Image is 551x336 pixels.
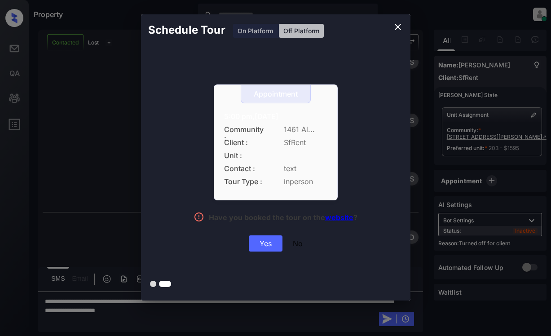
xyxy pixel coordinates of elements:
[224,151,264,160] span: Unit :
[224,138,264,147] span: Client :
[284,125,327,134] span: 1461 Al...
[389,18,407,36] button: close
[293,239,303,248] div: No
[249,235,282,252] div: Yes
[209,213,357,224] div: Have you booked the tour on the ?
[325,213,353,222] a: website
[224,125,264,134] span: Community :
[224,112,327,121] div: 5:00 pm,[DATE]
[141,14,233,46] h2: Schedule Tour
[284,164,327,173] span: text
[241,90,310,98] div: Appointment
[284,138,327,147] span: SfRent
[284,177,327,186] span: inperson
[224,164,264,173] span: Contact :
[224,177,264,186] span: Tour Type :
